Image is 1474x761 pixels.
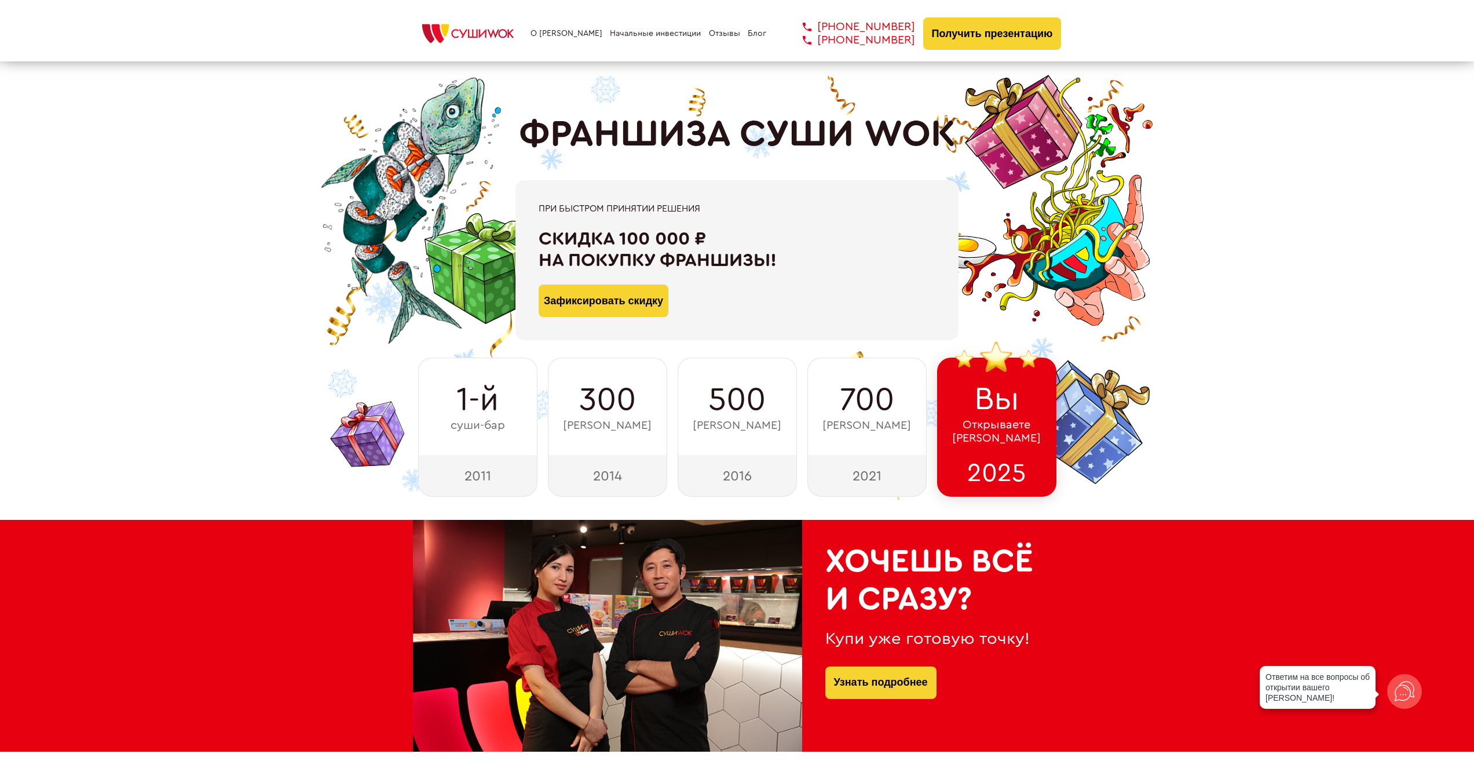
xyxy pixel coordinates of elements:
div: 2016 [678,455,797,497]
h1: ФРАНШИЗА СУШИ WOK [519,113,956,156]
a: Отзывы [709,29,740,38]
a: [PHONE_NUMBER] [785,20,915,34]
div: Купи уже готовую точку! [825,629,1038,649]
a: Узнать подробнее [834,667,928,699]
div: При быстром принятии решения [539,203,935,214]
span: 300 [579,381,636,418]
a: [PHONE_NUMBER] [785,34,915,47]
span: суши-бар [451,419,505,432]
span: 700 [840,381,894,418]
img: СУШИWOK [413,21,523,46]
div: Ответим на все вопросы об открытии вашего [PERSON_NAME]! [1260,666,1376,709]
a: Начальные инвестиции [610,29,701,38]
div: 2011 [418,455,537,497]
button: Получить презентацию [923,17,1062,50]
div: 2014 [548,455,667,497]
div: 2025 [937,455,1056,497]
div: 2021 [807,455,927,497]
span: Вы [974,381,1019,418]
a: Блог [748,29,766,38]
span: 1-й [456,381,499,418]
span: [PERSON_NAME] [563,419,652,432]
button: Зафиксировать скидку [539,285,668,317]
div: Скидка 100 000 ₽ на покупку франшизы! [539,228,935,271]
h2: Хочешь всё и сразу? [825,543,1038,618]
span: [PERSON_NAME] [693,419,781,432]
a: О [PERSON_NAME] [531,29,602,38]
span: [PERSON_NAME] [822,419,911,432]
span: Открываете [PERSON_NAME] [952,418,1041,445]
span: 500 [708,381,766,418]
button: Узнать подробнее [825,667,937,699]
